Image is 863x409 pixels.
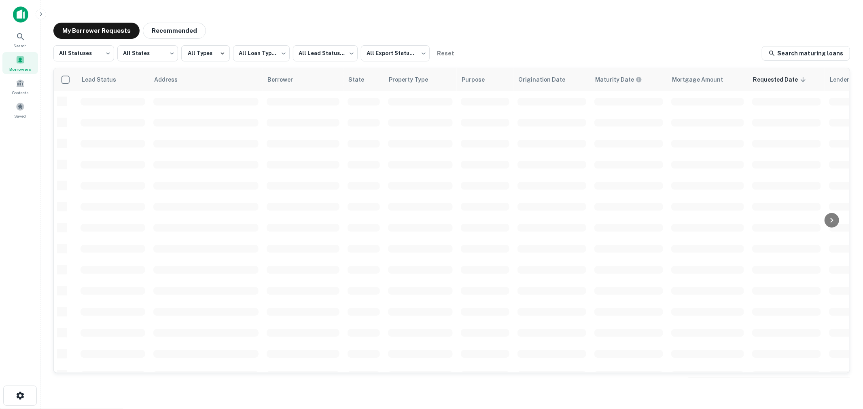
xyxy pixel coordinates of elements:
span: Maturity dates displayed may be estimated. Please contact the lender for the most accurate maturi... [595,75,653,84]
th: Property Type [384,68,457,91]
div: All States [117,43,178,64]
a: Borrowers [2,52,38,74]
span: Requested Date [753,75,808,84]
h6: Maturity Date [595,75,634,84]
span: Address [154,75,188,84]
th: Mortgage Amount [667,68,748,91]
button: My Borrower Requests [53,23,140,39]
span: Contacts [12,89,28,96]
div: All Export Statuses [361,43,430,64]
th: Requested Date [748,68,825,91]
span: State [348,75,375,84]
span: Mortgage Amount [672,75,734,84]
div: Maturity dates displayed may be estimated. Please contact the lender for the most accurate maturi... [595,75,642,84]
th: Purpose [457,68,513,91]
a: Saved [2,99,38,121]
span: Purpose [462,75,495,84]
span: Lead Status [81,75,127,84]
th: Lead Status [76,68,149,91]
span: Borrowers [9,66,31,72]
th: Maturity dates displayed may be estimated. Please contact the lender for the most accurate maturi... [590,68,667,91]
div: All Statuses [53,43,114,64]
div: All Loan Types [233,43,290,64]
th: Address [149,68,263,91]
img: capitalize-icon.png [13,6,28,23]
th: Origination Date [513,68,590,91]
button: Recommended [143,23,206,39]
span: Search [14,42,27,49]
a: Search maturing loans [762,46,850,61]
div: All Lead Statuses [293,43,358,64]
a: Search [2,29,38,51]
button: All Types [181,45,230,61]
th: Borrower [263,68,344,91]
a: Contacts [2,76,38,97]
span: Saved [15,113,26,119]
button: Reset [433,45,459,61]
th: State [344,68,384,91]
iframe: Chat Widget [823,344,863,383]
span: Lender [830,75,860,84]
span: Borrower [267,75,303,84]
span: Origination Date [518,75,576,84]
span: Property Type [389,75,439,84]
